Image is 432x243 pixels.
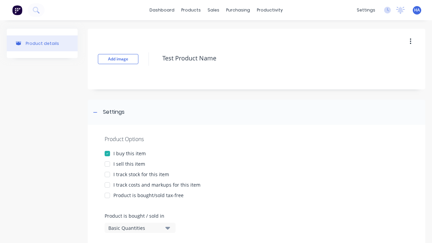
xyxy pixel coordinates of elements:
div: purchasing [223,5,253,15]
div: I buy this item [113,150,146,157]
div: I track costs and markups for this item [113,181,200,188]
div: Product Options [105,135,408,143]
div: products [178,5,204,15]
div: productivity [253,5,286,15]
div: I sell this item [113,160,145,167]
img: Factory [12,5,22,15]
textarea: Test Product Name [159,50,413,66]
span: HA [414,7,420,13]
button: Product details [7,35,78,51]
div: sales [204,5,223,15]
div: Product details [26,41,59,46]
a: dashboard [146,5,178,15]
button: Add image [98,54,138,64]
div: Product is bought/sold tax-free [113,192,184,199]
label: Product is bought / sold in [105,212,172,219]
div: I track stock for this item [113,171,169,178]
div: Settings [103,108,125,116]
div: Basic Quantities [108,224,162,232]
button: Basic Quantities [105,223,175,233]
div: settings [353,5,379,15]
